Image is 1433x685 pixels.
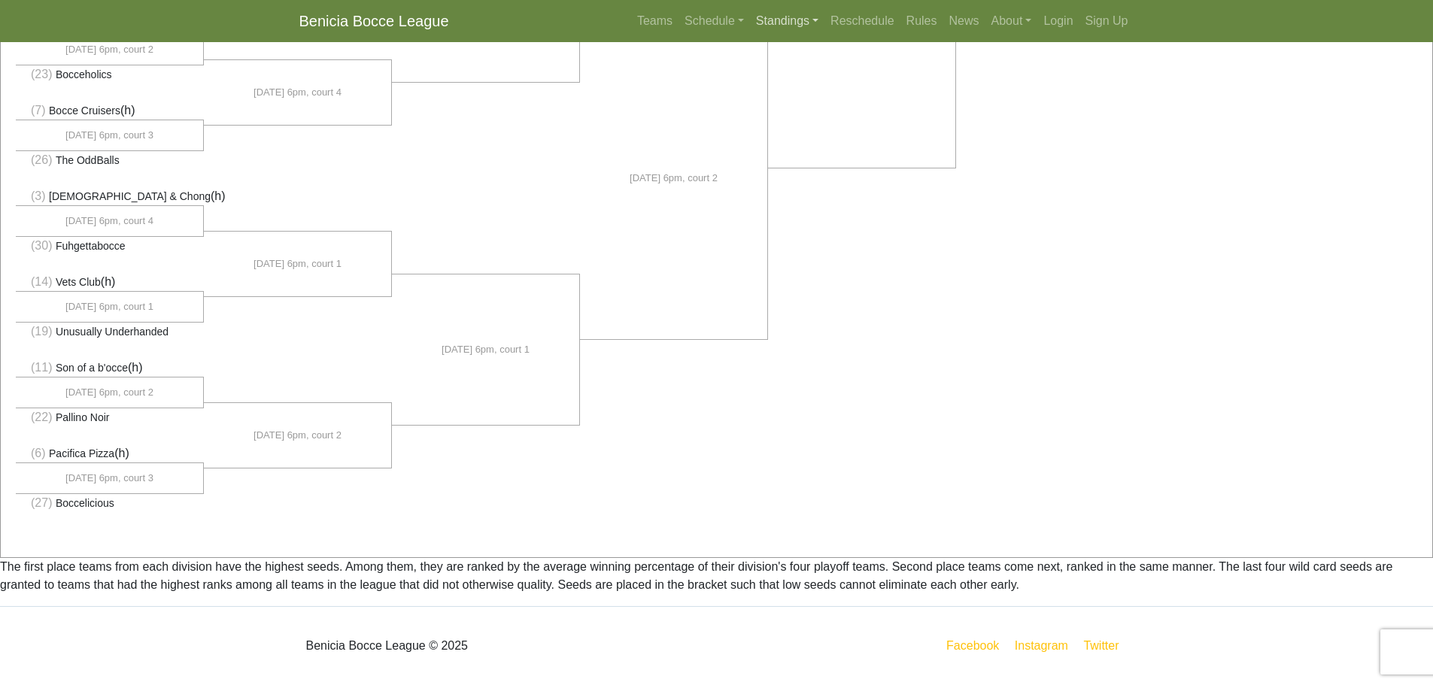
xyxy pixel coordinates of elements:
[56,326,168,338] span: Unusually Underhanded
[56,240,126,252] span: Fuhgettabocce
[16,273,204,292] li: (h)
[65,299,153,314] span: [DATE] 6pm, court 1
[31,68,52,80] span: (23)
[16,359,204,377] li: (h)
[65,128,153,143] span: [DATE] 6pm, court 3
[1037,6,1079,36] a: Login
[56,411,110,423] span: Pallino Noir
[56,497,114,509] span: Boccelicious
[65,214,153,229] span: [DATE] 6pm, court 4
[679,6,750,36] a: Schedule
[288,619,717,673] div: Benicia Bocce League © 2025
[16,102,204,120] li: (h)
[31,447,46,459] span: (6)
[943,6,985,36] a: News
[56,276,101,288] span: Vets Club
[824,6,900,36] a: Reschedule
[16,444,204,463] li: (h)
[1079,6,1134,36] a: Sign Up
[31,325,52,338] span: (19)
[31,275,52,288] span: (14)
[31,239,52,252] span: (30)
[943,636,1002,655] a: Facebook
[31,411,52,423] span: (22)
[31,104,46,117] span: (7)
[985,6,1038,36] a: About
[56,154,120,166] span: The OddBalls
[49,190,211,202] span: [DEMOGRAPHIC_DATA] & Chong
[442,342,530,357] span: [DATE] 6pm, court 1
[49,447,114,459] span: Pacifica Pizza
[31,153,52,166] span: (26)
[254,85,342,100] span: [DATE] 6pm, court 4
[16,187,204,206] li: (h)
[1080,636,1131,655] a: Twitter
[750,6,824,36] a: Standings
[65,385,153,400] span: [DATE] 6pm, court 2
[65,42,153,57] span: [DATE] 6pm, court 2
[900,6,943,36] a: Rules
[31,496,52,509] span: (27)
[65,471,153,486] span: [DATE] 6pm, court 3
[299,6,449,36] a: Benicia Bocce League
[254,256,342,271] span: [DATE] 6pm, court 1
[49,105,120,117] span: Bocce Cruisers
[1012,636,1071,655] a: Instagram
[254,428,342,443] span: [DATE] 6pm, court 2
[631,6,679,36] a: Teams
[630,171,718,186] span: [DATE] 6pm, court 2
[56,362,128,374] span: Son of a b'occe
[56,68,112,80] span: Bocceholics
[31,189,46,202] span: (3)
[31,361,52,374] span: (11)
